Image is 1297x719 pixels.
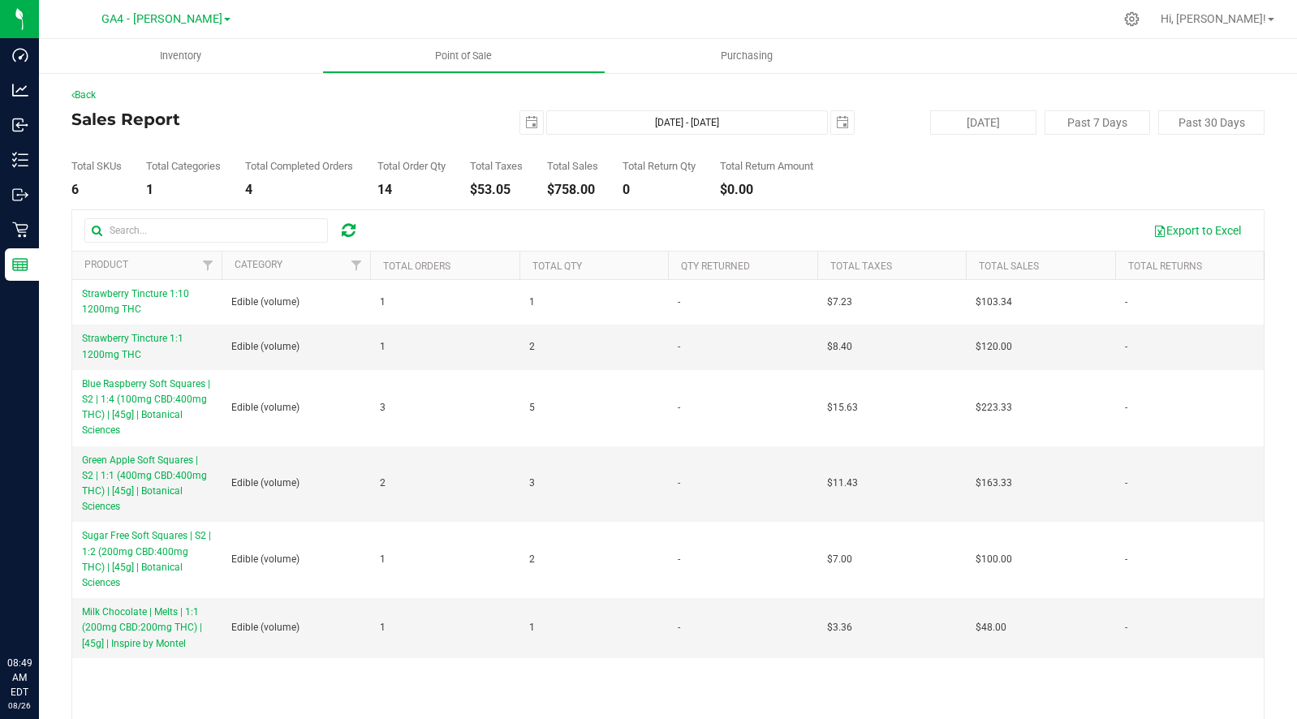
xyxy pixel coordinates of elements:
inline-svg: Outbound [12,187,28,203]
span: - [678,476,680,491]
span: 1 [529,295,535,310]
span: - [1125,552,1127,567]
span: 1 [380,339,386,355]
span: - [678,620,680,635]
span: $3.36 [827,620,852,635]
span: Milk Chocolate | Melts | 1:1 (200mg CBD:200mg THC) | [45g] | Inspire by Montel [82,606,202,648]
span: 1 [380,295,386,310]
div: $0.00 [720,183,813,196]
span: Strawberry Tincture 1:10 1200mg THC [82,288,189,315]
p: 08:49 AM EDT [7,656,32,700]
div: 14 [377,183,446,196]
span: - [1125,339,1127,355]
span: Edible (volume) [231,476,299,491]
span: $103.34 [976,295,1012,310]
span: Edible (volume) [231,552,299,567]
iframe: Resource center unread badge [48,587,67,606]
span: Blue Raspberry Soft Squares | S2 | 1:4 (100mg CBD:400mg THC) | [45g] | Botanical Sciences [82,378,210,437]
div: $758.00 [547,183,598,196]
span: 1 [380,552,386,567]
span: Edible (volume) [231,400,299,415]
span: Purchasing [699,49,795,63]
button: [DATE] [930,110,1036,135]
inline-svg: Dashboard [12,47,28,63]
a: Back [71,89,96,101]
h4: Sales Report [71,110,469,128]
a: Product [84,259,128,270]
a: Filter [194,252,221,279]
span: $11.43 [827,476,858,491]
span: select [831,111,854,134]
div: Manage settings [1122,11,1142,27]
span: $120.00 [976,339,1012,355]
button: Past 30 Days [1158,110,1265,135]
iframe: Resource center [16,589,65,638]
p: 08/26 [7,700,32,712]
a: Total Qty [532,260,582,272]
span: 3 [380,400,386,415]
span: - [678,339,680,355]
span: 5 [529,400,535,415]
span: - [1125,476,1127,491]
span: $8.40 [827,339,852,355]
button: Past 7 Days [1045,110,1151,135]
div: Total SKUs [71,161,122,171]
span: - [678,295,680,310]
span: - [1125,620,1127,635]
div: Total Return Amount [720,161,813,171]
span: 2 [529,339,535,355]
span: Hi, [PERSON_NAME]! [1161,12,1266,25]
inline-svg: Inventory [12,152,28,168]
div: $53.05 [470,183,523,196]
div: Total Order Qty [377,161,446,171]
span: 3 [529,476,535,491]
button: Export to Excel [1143,217,1252,244]
span: - [1125,295,1127,310]
span: $7.00 [827,552,852,567]
span: - [1125,400,1127,415]
a: Point of Sale [322,39,605,73]
span: 1 [529,620,535,635]
div: Total Completed Orders [245,161,353,171]
a: Total Orders [383,260,450,272]
div: Total Taxes [470,161,523,171]
span: Point of Sale [413,49,514,63]
span: Inventory [138,49,223,63]
div: Total Return Qty [623,161,696,171]
span: select [520,111,543,134]
inline-svg: Analytics [12,82,28,98]
a: Qty Returned [681,260,750,272]
a: Purchasing [605,39,889,73]
span: GA4 - [PERSON_NAME] [101,12,222,26]
div: 4 [245,183,353,196]
span: $223.33 [976,400,1012,415]
span: $163.33 [976,476,1012,491]
span: Green Apple Soft Squares | S2 | 1:1 (400mg CBD:400mg THC) | [45g] | Botanical Sciences [82,454,207,513]
span: Sugar Free Soft Squares | S2 | 1:2 (200mg CBD:400mg THC) | [45g] | Botanical Sciences [82,530,211,588]
span: $48.00 [976,620,1006,635]
span: 2 [380,476,386,491]
span: - [678,552,680,567]
span: Strawberry Tincture 1:1 1200mg THC [82,333,183,359]
a: Total Taxes [830,260,892,272]
span: $100.00 [976,552,1012,567]
a: Total Returns [1128,260,1202,272]
a: Filter [343,252,370,279]
inline-svg: Retail [12,222,28,238]
div: 0 [623,183,696,196]
span: 1 [380,620,386,635]
span: Edible (volume) [231,339,299,355]
span: - [678,400,680,415]
span: $15.63 [827,400,858,415]
a: Category [235,259,282,270]
a: Inventory [39,39,322,73]
div: Total Sales [547,161,598,171]
div: 1 [146,183,221,196]
inline-svg: Reports [12,256,28,273]
inline-svg: Inbound [12,117,28,133]
div: 6 [71,183,122,196]
span: $7.23 [827,295,852,310]
span: 2 [529,552,535,567]
span: Edible (volume) [231,620,299,635]
div: Total Categories [146,161,221,171]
